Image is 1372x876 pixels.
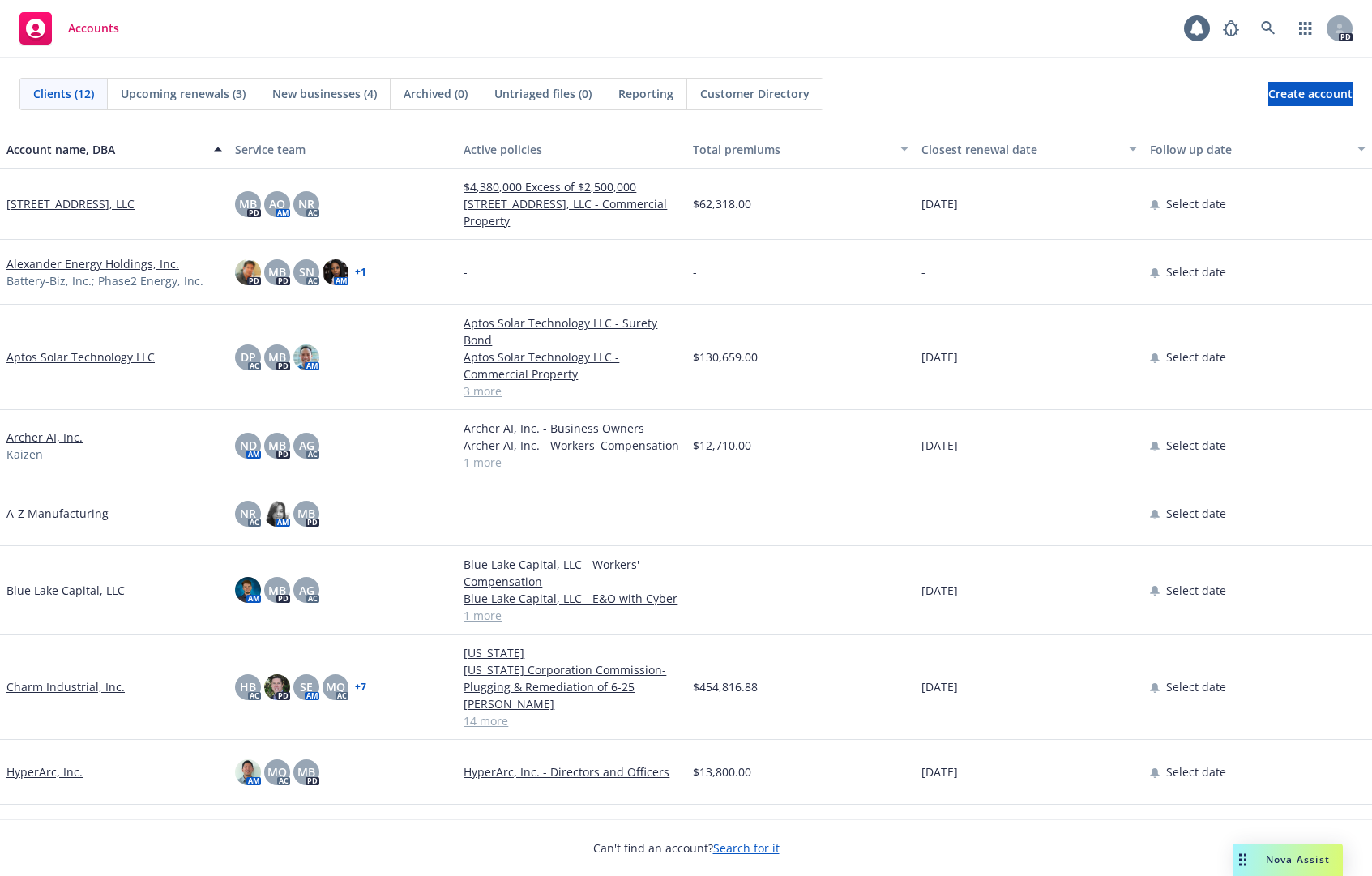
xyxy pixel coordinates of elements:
[464,607,679,624] a: 1 more
[355,682,366,692] a: + 7
[121,85,246,102] span: Upcoming renewals (3)
[298,195,314,212] span: NR
[1215,12,1247,45] a: Report a Bug
[464,178,679,195] a: $4,380,000 Excess of $2,500,000
[6,678,125,695] a: Charm Industrial, Inc.
[921,582,958,599] span: [DATE]
[693,763,751,780] span: $13,800.00
[6,141,204,158] div: Account name, DBA
[300,678,313,695] span: SE
[240,437,257,454] span: ND
[264,501,290,527] img: photo
[464,712,679,729] a: 14 more
[921,437,958,454] span: [DATE]
[464,141,679,158] div: Active policies
[464,454,679,471] a: 1 more
[1268,82,1353,106] a: Create account
[464,263,468,280] span: -
[1143,130,1372,169] button: Follow up date
[693,263,697,280] span: -
[593,840,780,857] span: Can't find an account?
[240,505,256,522] span: NR
[1166,195,1226,212] span: Select date
[921,263,925,280] span: -
[404,85,468,102] span: Archived (0)
[464,644,679,661] a: [US_STATE]
[1166,763,1226,780] span: Select date
[6,272,203,289] span: Battery-Biz, Inc.; Phase2 Energy, Inc.
[921,763,958,780] span: [DATE]
[6,429,83,446] a: Archer AI, Inc.
[33,85,94,102] span: Clients (12)
[464,590,679,607] a: Blue Lake Capital, LLC - E&O with Cyber
[299,437,314,454] span: AG
[299,582,314,599] span: AG
[457,130,686,169] button: Active policies
[700,85,810,102] span: Customer Directory
[1266,852,1330,866] span: Nova Assist
[464,348,679,382] a: Aptos Solar Technology LLC - Commercial Property
[235,759,261,785] img: photo
[921,505,925,522] span: -
[921,195,958,212] span: [DATE]
[693,678,758,695] span: $454,816.88
[1150,141,1348,158] div: Follow up date
[241,348,256,365] span: DP
[297,505,315,522] span: MB
[6,582,125,599] a: Blue Lake Capital, LLC
[240,678,256,695] span: HB
[239,195,257,212] span: MB
[464,437,679,454] a: Archer AI, Inc. - Workers' Compensation
[1289,12,1322,45] a: Switch app
[494,85,592,102] span: Untriaged files (0)
[693,582,697,599] span: -
[1233,844,1253,876] div: Drag to move
[464,420,679,437] a: Archer AI, Inc. - Business Owners
[693,195,751,212] span: $62,318.00
[6,763,83,780] a: HyperArc, Inc.
[464,382,679,400] a: 3 more
[299,263,314,280] span: SN
[326,678,345,695] span: MQ
[267,763,287,780] span: MQ
[6,255,179,272] a: Alexander Energy Holdings, Inc.
[1166,505,1226,522] span: Select date
[272,85,377,102] span: New businesses (4)
[464,556,679,590] a: Blue Lake Capital, LLC - Workers' Compensation
[235,141,451,158] div: Service team
[693,437,751,454] span: $12,710.00
[1268,79,1353,109] span: Create account
[235,259,261,285] img: photo
[1252,12,1284,45] a: Search
[464,314,679,348] a: Aptos Solar Technology LLC - Surety Bond
[268,437,286,454] span: MB
[268,263,286,280] span: MB
[921,348,958,365] span: [DATE]
[268,582,286,599] span: MB
[1166,582,1226,599] span: Select date
[693,141,891,158] div: Total premiums
[464,505,468,522] span: -
[1166,678,1226,695] span: Select date
[6,446,43,463] span: Kaizen
[323,259,348,285] img: photo
[235,577,261,603] img: photo
[464,763,679,780] a: HyperArc, Inc. - Directors and Officers
[921,141,1119,158] div: Closest renewal date
[693,348,758,365] span: $130,659.00
[713,840,780,856] a: Search for it
[6,348,155,365] a: Aptos Solar Technology LLC
[915,130,1143,169] button: Closest renewal date
[686,130,915,169] button: Total premiums
[269,195,285,212] span: AO
[1166,263,1226,280] span: Select date
[618,85,673,102] span: Reporting
[921,678,958,695] span: [DATE]
[68,22,119,35] span: Accounts
[693,505,697,522] span: -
